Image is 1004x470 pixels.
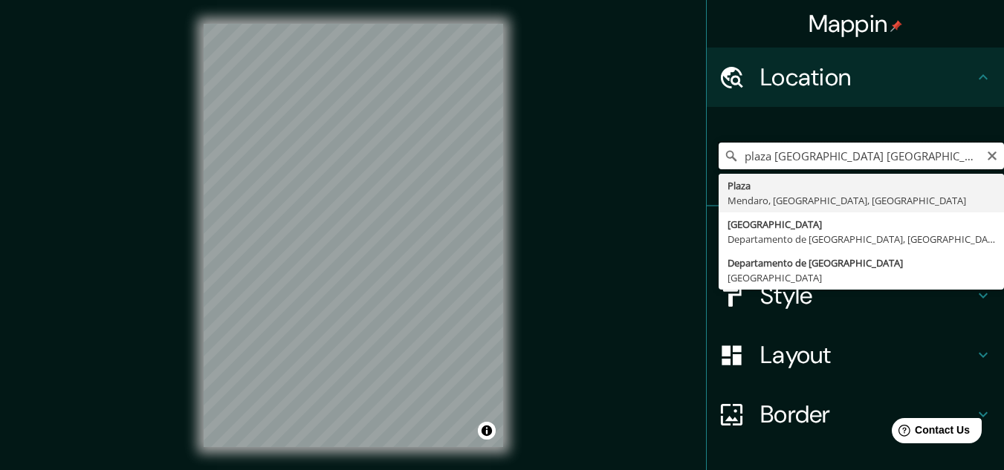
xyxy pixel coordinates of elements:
img: pin-icon.png [890,20,902,32]
h4: Border [760,399,974,429]
div: Border [707,385,1004,444]
h4: Location [760,62,974,92]
h4: Layout [760,340,974,370]
div: Pins [707,206,1004,266]
div: Style [707,266,1004,325]
div: Plaza [728,178,995,193]
div: [GEOGRAPHIC_DATA] [728,270,995,285]
div: [GEOGRAPHIC_DATA] [728,217,995,232]
h4: Mappin [809,9,903,39]
div: Departamento de [GEOGRAPHIC_DATA], [GEOGRAPHIC_DATA] [728,232,995,247]
button: Toggle attribution [478,422,496,440]
div: Location [707,48,1004,107]
div: Mendaro, [GEOGRAPHIC_DATA], [GEOGRAPHIC_DATA] [728,193,995,208]
input: Pick your city or area [719,143,1004,169]
h4: Style [760,281,974,310]
div: Departamento de [GEOGRAPHIC_DATA] [728,255,995,270]
button: Clear [986,148,998,162]
canvas: Map [204,24,503,447]
iframe: Help widget launcher [872,412,988,454]
div: Layout [707,325,1004,385]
